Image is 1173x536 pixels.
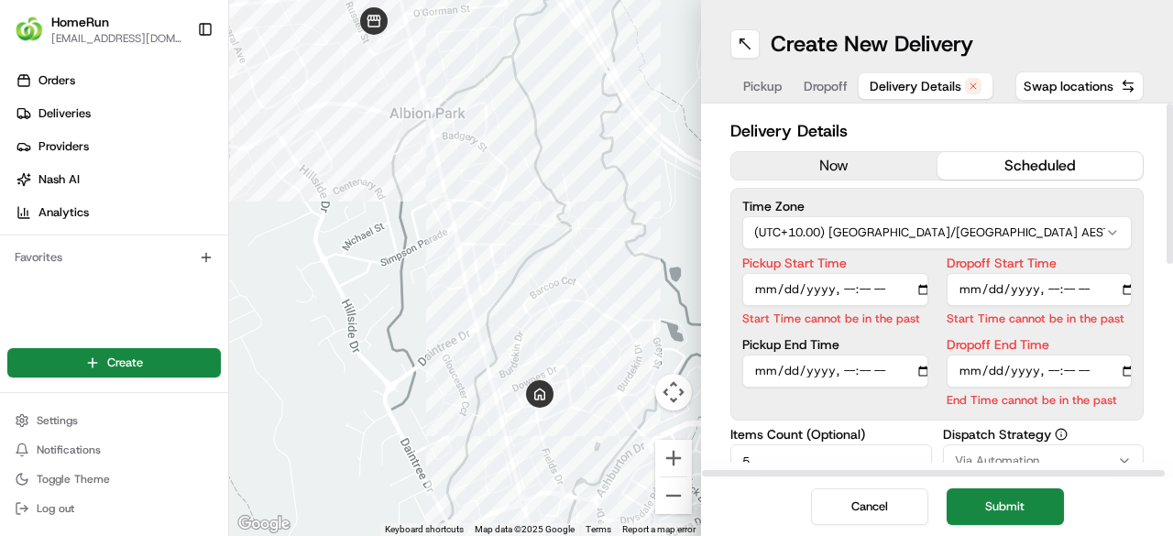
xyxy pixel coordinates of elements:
[937,152,1144,180] button: scheduled
[385,523,464,536] button: Keyboard shortcuts
[730,118,1144,144] h2: Delivery Details
[622,524,696,534] a: Report a map error
[742,310,928,327] p: Start Time cannot be in the past
[7,165,228,194] a: Nash AI
[37,472,110,487] span: Toggle Theme
[38,72,75,89] span: Orders
[7,7,190,51] button: HomeRunHomeRun[EMAIL_ADDRESS][DOMAIN_NAME]
[475,524,575,534] span: Map data ©2025 Google
[955,453,1039,469] span: Via Automation
[7,496,221,521] button: Log out
[947,338,1133,351] label: Dropoff End Time
[771,29,973,59] h1: Create New Delivery
[947,488,1064,525] button: Submit
[15,15,44,44] img: HomeRun
[37,413,78,428] span: Settings
[811,488,928,525] button: Cancel
[947,391,1133,409] p: End Time cannot be in the past
[7,408,221,433] button: Settings
[37,443,101,457] span: Notifications
[804,77,848,95] span: Dropoff
[743,77,782,95] span: Pickup
[655,440,692,476] button: Zoom in
[107,355,143,371] span: Create
[1024,77,1113,95] span: Swap locations
[7,466,221,492] button: Toggle Theme
[7,66,228,95] a: Orders
[1055,428,1068,441] button: Dispatch Strategy
[7,198,228,227] a: Analytics
[943,428,1145,441] label: Dispatch Strategy
[870,77,961,95] span: Delivery Details
[7,348,221,377] button: Create
[947,310,1133,327] p: Start Time cannot be in the past
[586,524,611,534] a: Terms (opens in new tab)
[655,374,692,410] button: Map camera controls
[7,99,228,128] a: Deliveries
[51,31,182,46] button: [EMAIL_ADDRESS][DOMAIN_NAME]
[1015,71,1144,101] button: Swap locations
[7,243,221,272] div: Favorites
[38,105,91,122] span: Deliveries
[943,444,1145,477] button: Via Automation
[7,132,228,161] a: Providers
[37,501,74,516] span: Log out
[655,477,692,514] button: Zoom out
[234,512,294,536] img: Google
[731,152,937,180] button: now
[234,512,294,536] a: Open this area in Google Maps (opens a new window)
[51,13,109,31] button: HomeRun
[38,204,89,221] span: Analytics
[730,428,932,441] label: Items Count (Optional)
[7,437,221,463] button: Notifications
[742,338,928,351] label: Pickup End Time
[742,257,928,269] label: Pickup Start Time
[38,138,89,155] span: Providers
[38,171,80,188] span: Nash AI
[742,200,1132,213] label: Time Zone
[947,257,1133,269] label: Dropoff Start Time
[730,444,932,477] input: Enter number of items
